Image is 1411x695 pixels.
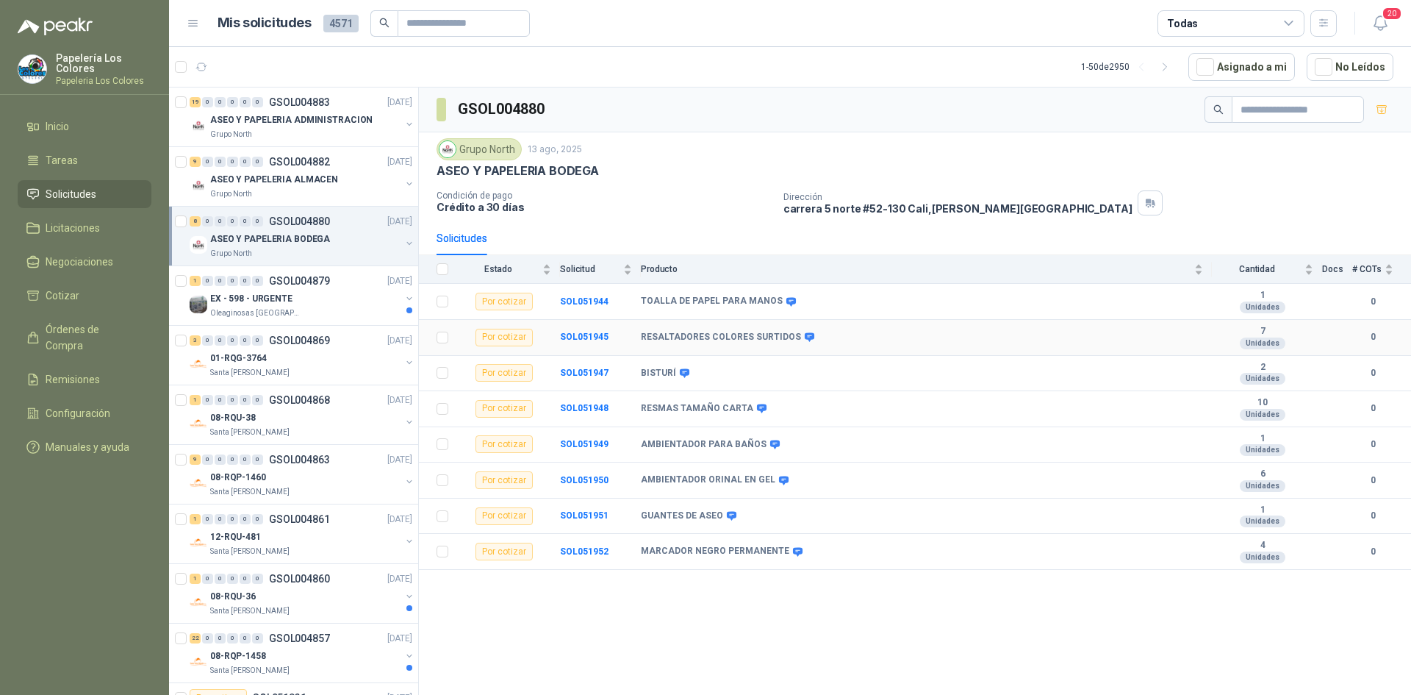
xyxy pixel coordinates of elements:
[210,590,256,604] p: 08-RQU-36
[210,352,267,366] p: 01-RQG-3764
[475,471,533,489] div: Por cotizar
[269,97,330,107] p: GSOL004883
[783,192,1132,202] p: Dirección
[18,113,151,140] a: Inicio
[210,307,303,319] p: Oleaginosas [GEOGRAPHIC_DATA][PERSON_NAME]
[215,574,226,584] div: 0
[202,276,213,286] div: 0
[387,572,412,586] p: [DATE]
[190,157,201,167] div: 9
[560,510,608,521] a: SOL051951
[560,264,620,274] span: Solicitud
[215,157,226,167] div: 0
[215,216,226,227] div: 0
[18,433,151,461] a: Manuales y ayuda
[387,632,412,646] p: [DATE]
[227,633,238,644] div: 0
[218,13,312,34] h1: Mis solicitudes
[190,276,201,286] div: 1
[240,395,251,405] div: 0
[190,296,207,313] img: Company Logo
[240,574,251,584] div: 0
[641,403,753,415] b: RESMAS TAMAÑO CARTA
[252,335,263,346] div: 0
[18,399,151,427] a: Configuración
[18,180,151,208] a: Solicitudes
[190,391,415,438] a: 1 0 0 0 0 0 GSOL004868[DATE] Company Logo08-RQU-38Santa [PERSON_NAME]
[1167,15,1198,32] div: Todas
[190,534,207,552] img: Company Logo
[240,633,251,644] div: 0
[215,514,226,524] div: 0
[210,427,290,438] p: Santa [PERSON_NAME]
[1213,104,1224,115] span: search
[560,439,608,449] a: SOL051949
[252,633,263,644] div: 0
[1352,474,1393,488] b: 0
[210,546,290,557] p: Santa [PERSON_NAME]
[190,355,207,373] img: Company Logo
[475,507,533,525] div: Por cotizar
[210,411,256,425] p: 08-RQU-38
[18,366,151,393] a: Remisiones
[202,157,213,167] div: 0
[210,665,290,677] p: Santa [PERSON_NAME]
[190,415,207,432] img: Company Logo
[240,276,251,286] div: 0
[1322,255,1352,284] th: Docs
[210,232,330,246] p: ASEO Y PAPELERIA BODEGA
[190,653,207,671] img: Company Logo
[202,514,213,524] div: 0
[1212,255,1322,284] th: Cantidad
[1352,545,1393,559] b: 0
[269,157,330,167] p: GSOL004882
[1212,468,1313,480] b: 6
[269,455,330,465] p: GSOL004863
[1352,264,1382,274] span: # COTs
[46,186,96,202] span: Solicitudes
[190,574,201,584] div: 1
[202,335,213,346] div: 0
[1240,373,1285,385] div: Unidades
[560,546,608,557] b: SOL051952
[437,190,772,201] p: Condición de pago
[437,163,599,179] p: ASEO Y PAPELERIA BODEGA
[46,254,113,270] span: Negociaciones
[1240,302,1285,313] div: Unidades
[18,18,93,35] img: Logo peakr
[190,510,415,557] a: 1 0 0 0 0 0 GSOL004861[DATE] Company Logo12-RQU-481Santa [PERSON_NAME]
[269,216,330,227] p: GSOL004880
[227,574,238,584] div: 0
[387,155,412,169] p: [DATE]
[1212,397,1313,409] b: 10
[1212,433,1313,445] b: 1
[215,276,226,286] div: 0
[46,118,69,135] span: Inicio
[641,474,775,486] b: AMBIENTADOR ORINAL EN GEL
[458,98,547,121] h3: GSOL004880
[1240,480,1285,492] div: Unidades
[560,332,608,342] b: SOL051945
[1212,362,1313,374] b: 2
[46,288,79,304] span: Cotizar
[641,255,1212,284] th: Producto
[227,276,238,286] div: 0
[46,439,129,455] span: Manuales y ayuda
[560,368,608,378] a: SOL051947
[252,216,263,227] div: 0
[387,393,412,407] p: [DATE]
[475,435,533,453] div: Por cotizar
[1352,255,1411,284] th: # COTs
[1240,552,1285,563] div: Unidades
[240,455,251,465] div: 0
[227,216,238,227] div: 0
[210,605,290,617] p: Santa [PERSON_NAME]
[1367,10,1393,37] button: 20
[783,202,1132,215] p: carrera 5 norte #52-130 Cali , [PERSON_NAME][GEOGRAPHIC_DATA]
[210,486,290,498] p: Santa [PERSON_NAME]
[210,530,261,544] p: 12-RQU-481
[190,272,415,319] a: 1 0 0 0 0 0 GSOL004879[DATE] Company LogoEX - 598 - URGENTEOleaginosas [GEOGRAPHIC_DATA][PERSON_N...
[240,514,251,524] div: 0
[1307,53,1393,81] button: No Leídos
[210,471,266,485] p: 08-RQP-1460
